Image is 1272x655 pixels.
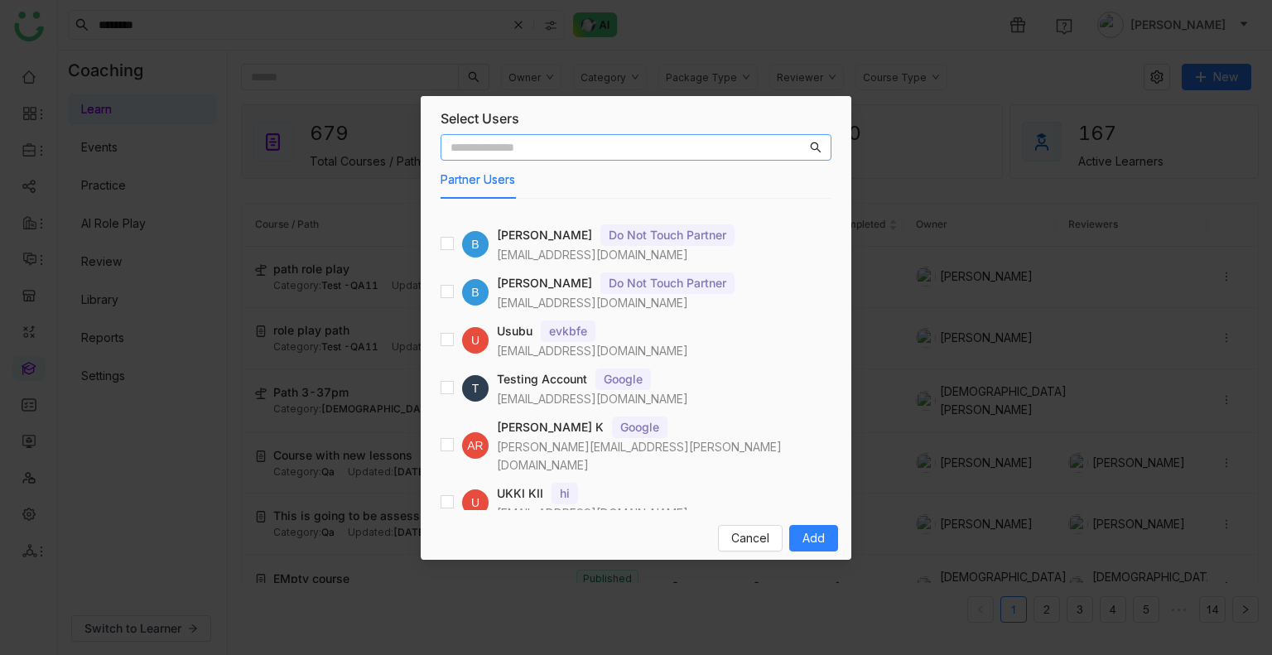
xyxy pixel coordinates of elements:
[462,279,489,306] div: B
[497,390,831,408] div: [EMAIL_ADDRESS][DOMAIN_NAME]
[600,224,735,246] span: Do Not Touch Partner
[731,529,769,547] span: Cancel
[718,525,783,551] button: Cancel
[497,484,543,503] span: UKKI KII
[595,368,651,390] span: Google
[441,109,831,128] div: Select Users
[462,327,489,354] div: U
[497,504,831,523] div: [EMAIL_ADDRESS][DOMAIN_NAME]
[789,525,838,551] button: Add
[541,320,595,342] span: evkbfe
[441,171,515,189] button: Partner Users
[462,231,489,258] div: B
[462,432,489,459] div: AR
[462,375,489,402] div: T
[600,272,735,294] span: Do Not Touch Partner
[462,489,489,516] div: U
[802,529,825,547] span: Add
[497,438,831,474] div: [PERSON_NAME][EMAIL_ADDRESS][PERSON_NAME][DOMAIN_NAME]
[497,418,604,436] span: [PERSON_NAME] K
[497,294,831,312] div: [EMAIL_ADDRESS][DOMAIN_NAME]
[497,246,831,264] div: [EMAIL_ADDRESS][DOMAIN_NAME]
[497,226,592,244] span: [PERSON_NAME]
[497,342,831,360] div: [EMAIL_ADDRESS][DOMAIN_NAME]
[552,483,578,504] span: hi
[497,370,587,388] span: Testing Account
[497,322,532,340] span: Usubu
[497,274,592,292] span: [PERSON_NAME]
[612,417,667,438] span: Google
